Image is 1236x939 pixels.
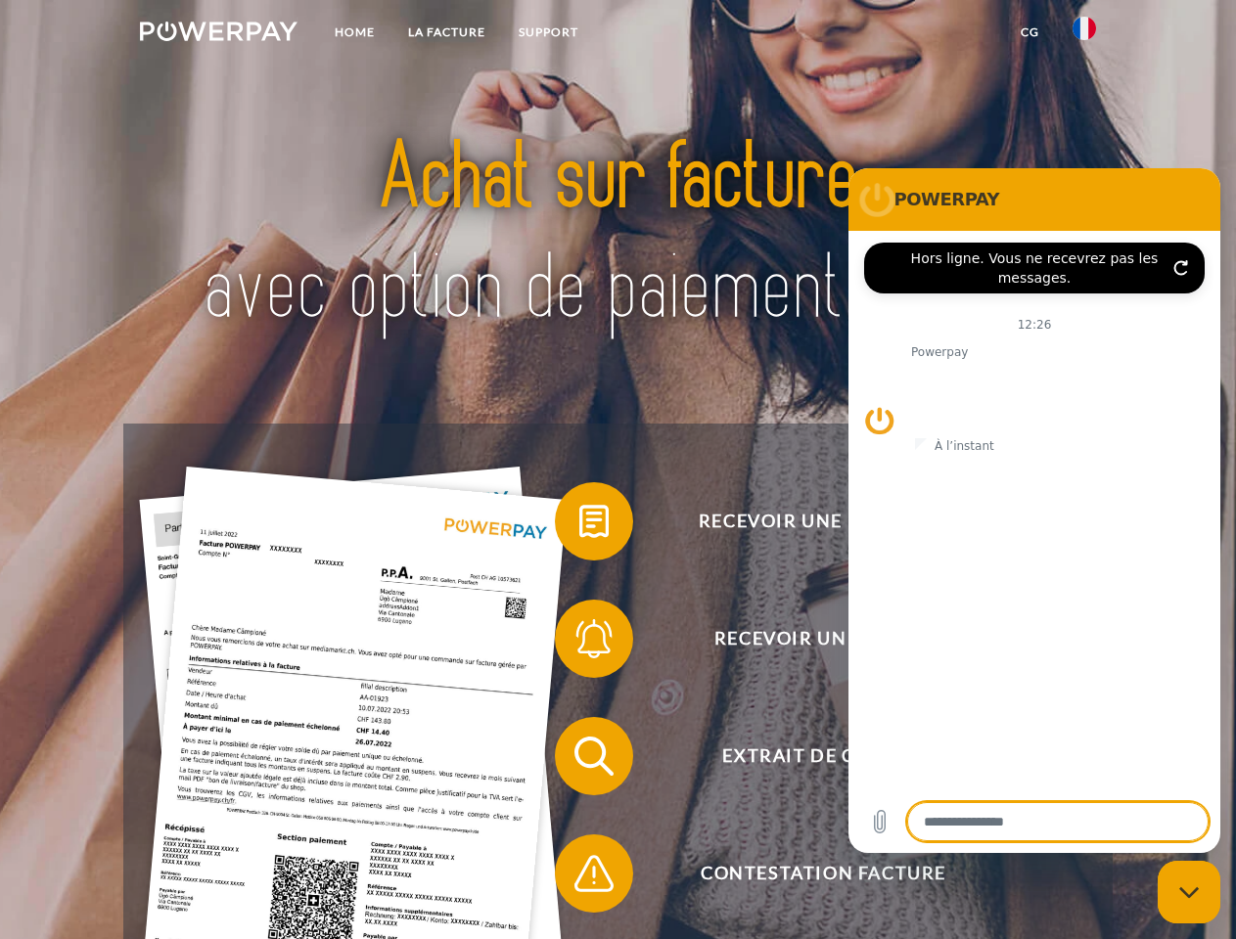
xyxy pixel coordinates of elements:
a: LA FACTURE [391,15,502,50]
iframe: Bouton de lancement de la fenêtre de messagerie, conversation en cours [1158,861,1220,923]
img: fr [1073,17,1096,40]
a: Home [318,15,391,50]
a: Support [502,15,595,50]
img: logo-powerpay-white.svg [140,22,298,41]
span: Contestation Facture [583,834,1063,913]
img: qb_search.svg [570,732,618,781]
span: Recevoir un rappel? [583,600,1063,678]
a: CG [1004,15,1056,50]
button: Extrait de compte [555,717,1064,795]
img: qb_warning.svg [570,849,618,898]
span: Recevoir une facture ? [583,482,1063,560]
button: Contestation Facture [555,834,1064,913]
button: Recevoir une facture ? [555,482,1064,560]
img: title-powerpay_fr.svg [187,94,1049,375]
span: Extrait de compte [583,717,1063,795]
img: qb_bill.svg [570,497,618,546]
img: qb_bell.svg [570,614,618,663]
iframe: Fenêtre de messagerie [848,168,1220,853]
button: Recevoir un rappel? [555,600,1064,678]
